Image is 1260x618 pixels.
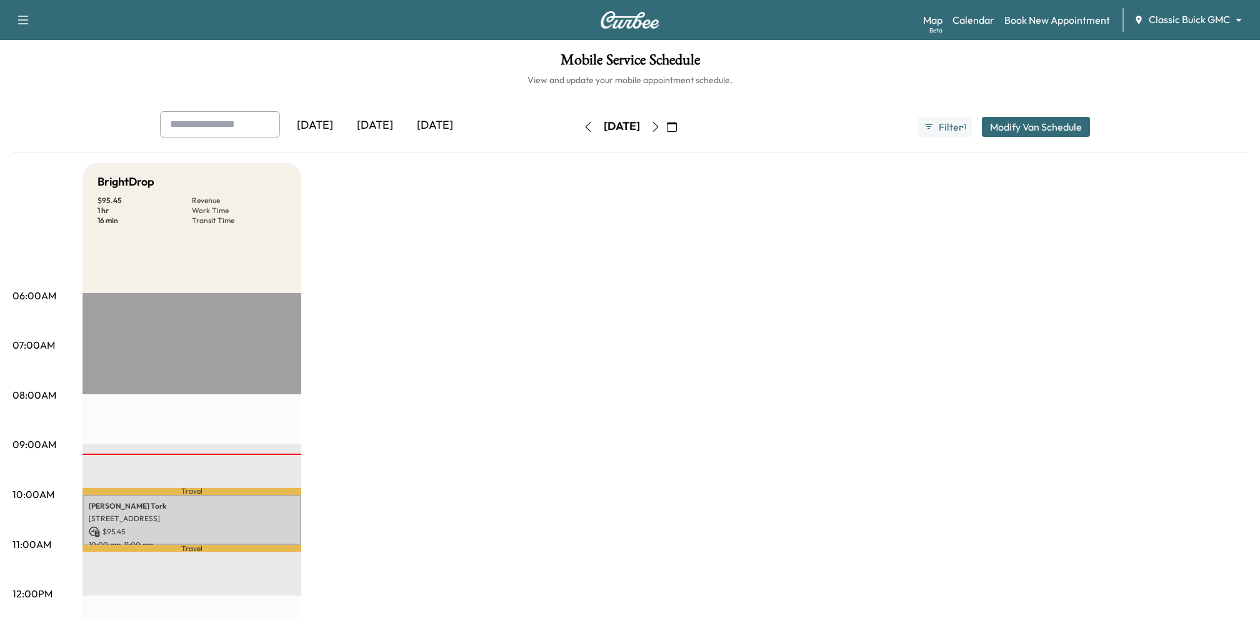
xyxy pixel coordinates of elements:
[12,288,56,303] p: 06:00AM
[97,173,154,191] h5: BrightDrop
[964,122,966,132] span: 1
[192,196,286,206] p: Revenue
[12,74,1247,86] h6: View and update your mobile appointment schedule.
[12,387,56,402] p: 08:00AM
[97,216,192,226] p: 16 min
[405,111,465,140] div: [DATE]
[97,196,192,206] p: $ 95.45
[285,111,345,140] div: [DATE]
[982,117,1090,137] button: Modify Van Schedule
[1149,12,1230,27] span: Classic Buick GMC
[918,117,972,137] button: Filter●1
[345,111,405,140] div: [DATE]
[12,487,54,502] p: 10:00AM
[82,488,301,495] p: Travel
[192,216,286,226] p: Transit Time
[89,514,295,524] p: [STREET_ADDRESS]
[12,52,1247,74] h1: Mobile Service Schedule
[604,119,640,134] div: [DATE]
[82,545,301,552] p: Travel
[12,337,55,352] p: 07:00AM
[961,124,964,130] span: ●
[1004,12,1110,27] a: Book New Appointment
[89,540,295,550] p: 10:00 am - 11:00 am
[600,11,660,29] img: Curbee Logo
[89,501,295,511] p: [PERSON_NAME] Tork
[192,206,286,216] p: Work Time
[952,12,994,27] a: Calendar
[12,586,52,601] p: 12:00PM
[939,119,961,134] span: Filter
[89,526,295,537] p: $ 95.45
[12,437,56,452] p: 09:00AM
[929,26,942,35] div: Beta
[12,537,51,552] p: 11:00AM
[923,12,942,27] a: MapBeta
[97,206,192,216] p: 1 hr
